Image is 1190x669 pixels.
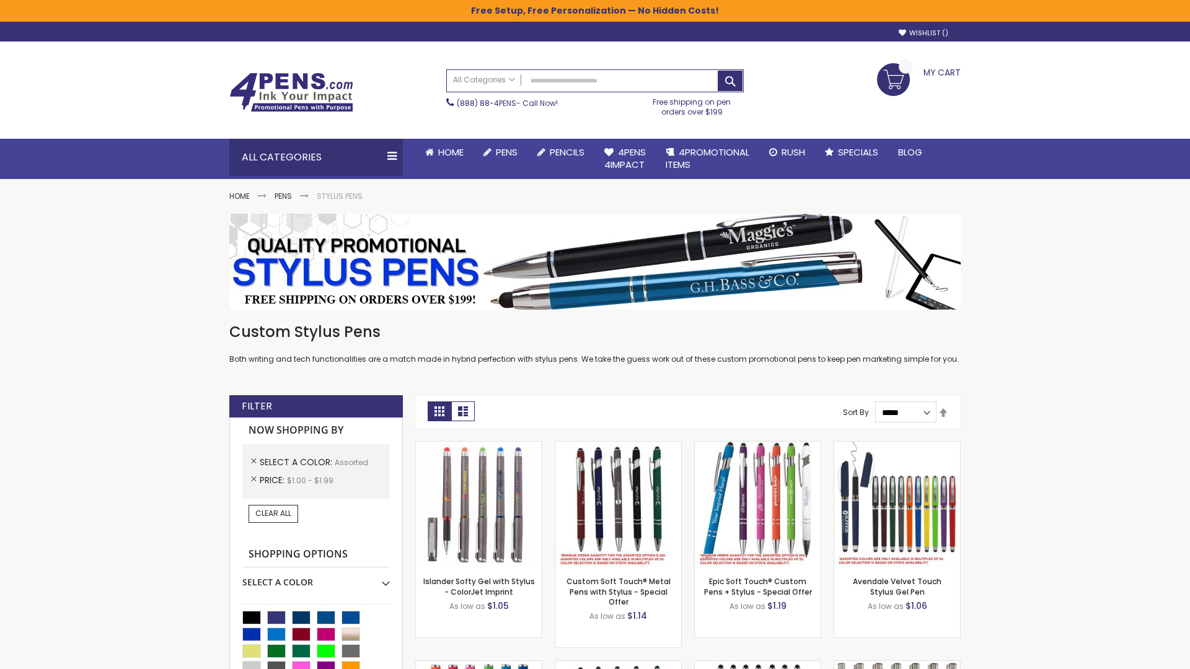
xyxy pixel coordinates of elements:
[242,567,390,588] div: Select A Color
[453,75,515,85] span: All Categories
[555,441,681,452] a: Custom Soft Touch® Metal Pens with Stylus-Assorted
[496,146,518,159] span: Pens
[229,191,250,201] a: Home
[853,576,941,597] a: Avendale Velvet Touch Stylus Gel Pen
[474,139,527,166] a: Pens
[416,441,542,452] a: Islander Softy Gel with Stylus - ColorJet Imprint-Assorted
[255,508,291,518] span: Clear All
[656,139,759,179] a: 4PROMOTIONALITEMS
[815,139,888,166] a: Specials
[527,139,594,166] a: Pencils
[449,601,485,611] span: As low as
[566,576,671,606] a: Custom Soft Touch® Metal Pens with Stylus - Special Offer
[695,441,821,452] a: 4P-MS8B-Assorted
[759,139,815,166] a: Rush
[695,442,821,567] img: 4P-MS8B-Assorted
[899,28,948,38] a: Wishlist
[555,442,681,567] img: Custom Soft Touch® Metal Pens with Stylus-Assorted
[242,418,390,444] strong: Now Shopping by
[335,457,368,468] span: Assorted
[589,611,625,621] span: As low as
[275,191,292,201] a: Pens
[640,92,744,117] div: Free shipping on pen orders over $199
[888,139,932,166] a: Blog
[229,139,403,176] div: All Categories
[604,146,646,171] span: 4Pens 4impact
[627,610,647,622] span: $1.14
[260,474,287,486] span: Price
[242,400,272,413] strong: Filter
[487,600,509,612] span: $1.05
[423,576,535,597] a: Islander Softy Gel with Stylus - ColorJet Imprint
[428,401,451,421] strong: Grid
[834,441,960,452] a: Avendale Velvet Touch Stylus Gel Pen-Assorted
[457,98,516,108] a: (888) 88-4PENS
[838,146,878,159] span: Specials
[447,70,521,90] a: All Categories
[868,601,904,611] span: As low as
[666,146,749,171] span: 4PROMOTIONAL ITEMS
[438,146,464,159] span: Home
[242,541,390,568] strong: Shopping Options
[287,475,333,486] span: $1.00 - $1.99
[249,505,298,522] a: Clear All
[704,576,812,597] a: Epic Soft Touch® Custom Pens + Stylus - Special Offer
[550,146,584,159] span: Pencils
[260,456,335,468] span: Select A Color
[416,442,542,567] img: Islander Softy Gel with Stylus - ColorJet Imprint-Assorted
[767,600,787,612] span: $1.19
[834,442,960,567] img: Avendale Velvet Touch Stylus Gel Pen-Assorted
[229,72,353,112] img: 4Pens Custom Pens and Promotional Products
[317,191,363,201] strong: Stylus Pens
[843,407,869,418] label: Sort By
[457,98,558,108] span: - Call Now!
[898,146,922,159] span: Blog
[415,139,474,166] a: Home
[729,601,765,611] span: As low as
[906,600,927,612] span: $1.06
[229,322,961,342] h1: Custom Stylus Pens
[229,322,961,365] div: Both writing and tech functionalities are a match made in hybrid perfection with stylus pens. We ...
[782,146,805,159] span: Rush
[229,214,961,310] img: Stylus Pens
[594,139,656,179] a: 4Pens4impact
